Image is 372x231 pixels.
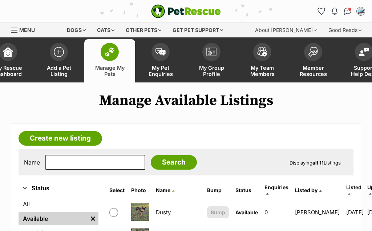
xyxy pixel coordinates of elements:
span: Listed by [295,187,318,193]
img: add-pet-listing-icon-0afa8454b4691262ce3f59096e99ab1cd57d4a30225e0717b998d2c9b9846f56.svg [54,47,64,57]
a: All [19,198,98,211]
button: Bump [207,206,229,218]
span: My Group Profile [195,65,228,77]
a: [PERSON_NAME] [295,209,340,216]
a: Create new listing [19,131,102,146]
a: Listed [346,184,361,196]
span: My Pet Enquiries [144,65,177,77]
a: Enquiries [264,184,288,196]
span: Add a Pet Listing [43,65,75,77]
button: Notifications [329,5,340,17]
img: Lindy Vickers profile pic [357,8,364,15]
span: My Team Members [246,65,279,77]
img: chat-41dd97257d64d25036548639549fe6c8038ab92f7586957e7f3b1b290dea8141.svg [344,8,352,15]
button: Status [19,184,98,193]
span: Name [156,187,170,193]
th: Select [106,182,128,199]
a: PetRescue [151,4,221,18]
div: Cats [92,23,120,37]
span: Manage My Pets [93,65,126,77]
div: Good Reads [323,23,367,37]
span: Displaying Listings [290,160,341,166]
strong: all 11 [312,160,324,166]
th: Bump [204,182,232,199]
a: Remove filter [88,212,98,225]
img: logo-e224e6f780fb5917bec1dbf3a21bbac754714ae5b6737aabdf751b685950b380.svg [151,4,221,18]
div: Other pets [121,23,166,37]
a: Available [19,212,88,225]
a: Add a Pet Listing [33,39,84,82]
label: Name [24,159,40,166]
td: [DATE] [343,200,367,225]
button: My account [355,5,367,17]
a: Manage My Pets [84,39,135,82]
span: translation missing: en.admin.listings.index.attributes.enquiries [264,184,288,190]
img: group-profile-icon-3fa3cf56718a62981997c0bc7e787c4b2cf8bcc04b72c1350f741eb67cf2f40e.svg [206,48,217,56]
a: Conversations [342,5,353,17]
th: Photo [128,182,152,199]
span: Available [235,209,258,215]
img: team-members-icon-5396bd8760b3fe7c0b43da4ab00e1e3bb1a5d9ba89233759b79545d2d3fc5d0d.svg [257,47,267,57]
a: Listed by [295,187,322,193]
span: Bump [211,208,225,216]
a: Dusty [156,209,171,216]
td: 0 [262,200,291,225]
th: Status [232,182,261,199]
a: My Group Profile [186,39,237,82]
img: manage-my-pets-icon-02211641906a0b7f246fdf0571729dbe1e7629f14944591b6c1af311fb30b64b.svg [105,47,115,57]
img: notifications-46538b983faf8c2785f20acdc204bb7945ddae34d4c08c2a6579f10ce5e182be.svg [332,8,337,15]
span: Member Resources [297,65,329,77]
img: pet-enquiries-icon-7e3ad2cf08bfb03b45e93fb7055b45f3efa6380592205ae92323e6603595dc1f.svg [155,48,166,56]
div: Get pet support [167,23,228,37]
div: Dogs [62,23,91,37]
input: Search [151,155,197,170]
a: My Pet Enquiries [135,39,186,82]
span: Menu [19,27,35,33]
a: Member Resources [288,39,339,82]
img: dashboard-icon-eb2f2d2d3e046f16d808141f083e7271f6b2e854fb5c12c21221c1fb7104beca.svg [3,47,13,57]
a: Favourites [316,5,327,17]
img: member-resources-icon-8e73f808a243e03378d46382f2149f9095a855e16c252ad45f914b54edf8863c.svg [308,47,318,57]
a: Name [156,187,174,193]
a: Menu [11,23,40,36]
a: My Team Members [237,39,288,82]
span: Listed [346,184,361,190]
img: help-desk-icon-fdf02630f3aa405de69fd3d07c3f3aa587a6932b1a1747fa1d2bba05be0121f9.svg [359,48,369,56]
ul: Account quick links [316,5,367,17]
div: About [PERSON_NAME] [250,23,322,37]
